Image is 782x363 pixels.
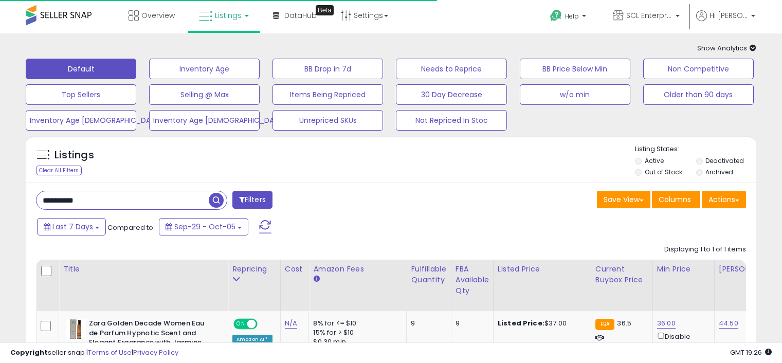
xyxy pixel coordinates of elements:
h5: Listings [54,148,94,162]
button: Columns [652,191,700,208]
button: w/o min [520,84,630,105]
div: 9 [411,319,443,328]
div: Tooltip anchor [316,5,334,15]
div: 15% for > $10 [313,328,398,337]
label: Archived [705,168,733,176]
button: Not Repriced In Stoc [396,110,506,131]
button: 30 Day Decrease [396,84,506,105]
div: 9 [456,319,485,328]
span: Sep-29 - Oct-05 [174,222,235,232]
div: 8% for <= $10 [313,319,398,328]
a: Help [542,2,596,33]
div: Displaying 1 to 1 of 1 items [664,245,746,255]
div: Amazon Fees [313,264,402,275]
label: Deactivated [705,156,744,165]
span: Compared to: [107,223,155,232]
button: BB Drop in 7d [272,59,383,79]
div: Min Price [657,264,710,275]
div: Clear All Filters [36,166,82,175]
small: Amazon Fees. [313,275,319,284]
button: Inventory Age [149,59,260,79]
div: Repricing [232,264,276,275]
div: Current Buybox Price [595,264,648,285]
span: Hi [PERSON_NAME] [710,10,748,21]
button: Inventory Age [DEMOGRAPHIC_DATA] [26,110,136,131]
a: N/A [285,318,297,329]
span: SCL Enterprises [626,10,672,21]
span: Help [565,12,579,21]
div: Fulfillable Quantity [411,264,446,285]
button: Last 7 Days [37,218,106,235]
span: ON [234,320,247,329]
button: Actions [702,191,746,208]
button: Unrepriced SKUs [272,110,383,131]
a: Privacy Policy [133,348,178,357]
button: Needs to Reprice [396,59,506,79]
button: Non Competitive [643,59,754,79]
button: Older than 90 days [643,84,754,105]
div: $37.00 [498,319,583,328]
button: Filters [232,191,272,209]
p: Listing States: [635,144,756,154]
button: BB Price Below Min [520,59,630,79]
span: Columns [659,194,691,205]
div: seller snap | | [10,348,178,358]
div: FBA Available Qty [456,264,489,296]
button: Default [26,59,136,79]
span: 36.5 [617,318,631,328]
span: 2025-10-14 19:26 GMT [730,348,772,357]
i: Get Help [550,9,562,22]
div: Cost [285,264,305,275]
small: FBA [595,319,614,330]
label: Active [645,156,664,165]
a: Hi [PERSON_NAME] [696,10,755,33]
button: Selling @ Max [149,84,260,105]
label: Out of Stock [645,168,682,176]
a: Terms of Use [88,348,132,357]
div: Disable auto adjust min [657,331,706,360]
button: Top Sellers [26,84,136,105]
b: Listed Price: [498,318,544,328]
button: Save View [597,191,650,208]
img: 31pBgWdOyCL._SL40_.jpg [66,319,86,339]
a: 44.50 [719,318,738,329]
div: [PERSON_NAME] [719,264,780,275]
button: Sep-29 - Oct-05 [159,218,248,235]
div: Title [63,264,224,275]
span: Overview [141,10,175,21]
span: OFF [256,320,272,329]
span: Last 7 Days [52,222,93,232]
strong: Copyright [10,348,48,357]
div: Listed Price [498,264,587,275]
span: Listings [215,10,242,21]
span: DataHub [284,10,317,21]
span: Show Analytics [697,43,756,53]
a: 36.00 [657,318,676,329]
button: Items Being Repriced [272,84,383,105]
button: Inventory Age [DEMOGRAPHIC_DATA] [149,110,260,131]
